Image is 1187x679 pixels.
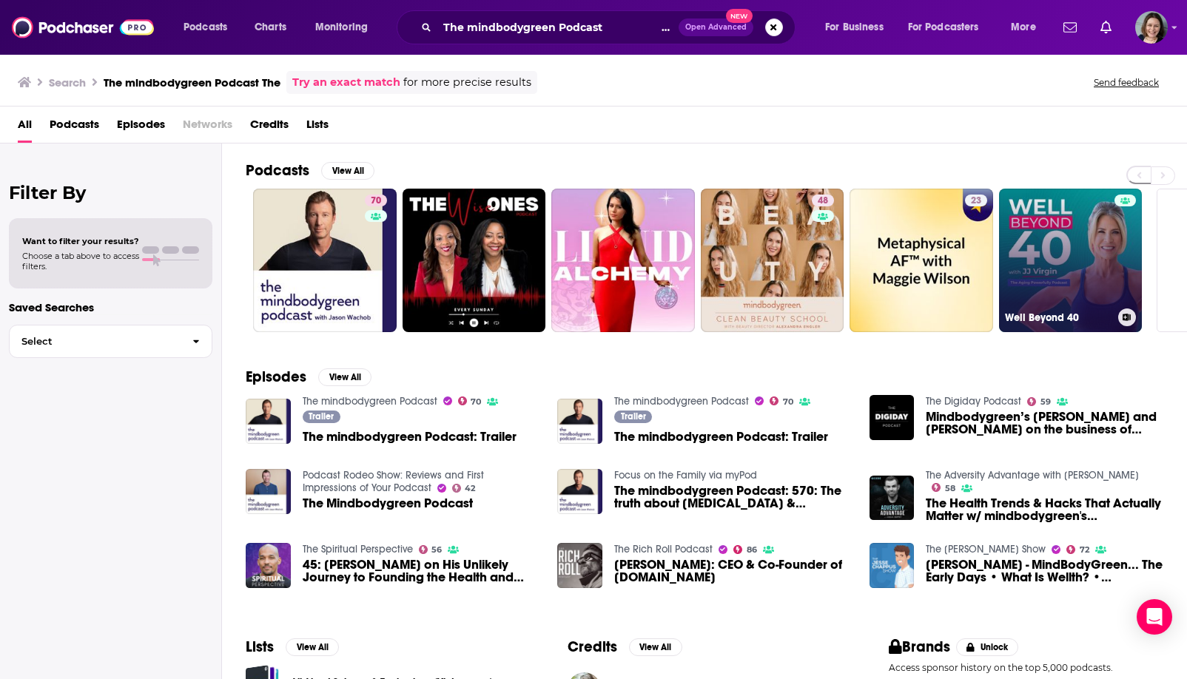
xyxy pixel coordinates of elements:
[246,368,306,386] h2: Episodes
[926,558,1163,584] a: Jason Wachob - MindBodyGreen... The Early Days • What Is Wellth? • Operating From A Place Of Grat...
[303,469,484,494] a: Podcast Rodeo Show: Reviews and First Impressions of Your Podcast
[701,189,844,332] a: 48
[926,497,1163,522] span: The Health Trends & Hacks That Actually Matter w/ mindbodygreen's [PERSON_NAME] & [PERSON_NAME]
[9,300,212,314] p: Saved Searches
[1057,15,1083,40] a: Show notifications dropdown
[419,545,443,554] a: 56
[292,74,400,91] a: Try an exact match
[306,112,329,143] a: Lists
[104,75,280,89] h3: The mindbodygreen Podcast The
[926,558,1163,584] span: [PERSON_NAME] - MindBodyGreen... The Early Days • What Is Wellth? • Operating From A Place Of Gra...
[246,161,309,180] h2: Podcasts
[908,17,979,38] span: For Podcasters
[557,469,602,514] img: The mindbodygreen Podcast: 570: The truth about skin cancer & sun exposure | Teo Soleymani, M.D.
[250,112,289,143] a: Credits
[1005,311,1112,324] h3: Well Beyond 40
[305,16,387,39] button: open menu
[22,251,139,271] span: Choose a tab above to access filters.
[458,396,482,405] a: 70
[18,112,32,143] a: All
[117,112,165,143] a: Episodes
[726,9,753,23] span: New
[452,484,476,493] a: 42
[956,638,1019,656] button: Unlock
[825,17,884,38] span: For Business
[50,112,99,143] a: Podcasts
[614,484,852,510] span: The mindbodygreen Podcast: 570: The truth about [MEDICAL_DATA] & [MEDICAL_DATA] | [PERSON_NAME], ...
[303,395,437,408] a: The mindbodygreen Podcast
[614,484,852,510] a: The mindbodygreen Podcast: 570: The truth about skin cancer & sun exposure | Teo Soleymani, M.D.
[437,16,679,39] input: Search podcasts, credits, & more...
[246,638,274,656] h2: Lists
[303,497,473,510] a: The Mindbodygreen Podcast
[246,469,291,514] img: The Mindbodygreen Podcast
[49,75,86,89] h3: Search
[246,399,291,444] img: The mindbodygreen Podcast: Trailer
[184,17,227,38] span: Podcasts
[22,236,139,246] span: Want to filter your results?
[303,430,517,443] a: The mindbodygreen Podcast: Trailer
[870,395,915,440] img: Mindbodygreen’s Jason and Colleen Wachob on the business of wellness
[1135,11,1168,44] span: Logged in as micglogovac
[733,545,757,554] a: 86
[999,189,1143,332] a: Well Beyond 40
[614,543,713,555] a: The Rich Roll Podcast
[411,10,810,44] div: Search podcasts, credits, & more...
[321,162,374,180] button: View All
[246,543,291,588] a: 45: Jason Wachob on His Unlikely Journey to Founding the Health and Wellness Platform mindbodygre...
[303,558,540,584] a: 45: Jason Wachob on His Unlikely Journey to Founding the Health and Wellness Platform mindbodygre...
[286,638,339,656] button: View All
[818,194,828,209] span: 48
[889,638,950,656] h2: Brands
[926,411,1163,436] span: Mindbodygreen’s [PERSON_NAME] and [PERSON_NAME] on the business of wellness
[318,368,371,386] button: View All
[629,638,682,656] button: View All
[614,430,828,443] span: The mindbodygreen Podcast: Trailer
[303,558,540,584] span: 45: [PERSON_NAME] on His Unlikely Journey to Founding the Health and Wellness Platform [DOMAIN_NAME]
[557,543,602,588] img: Jason Wachob: CEO & Co-Founder of MindBodyGreen.com
[1135,11,1168,44] img: User Profile
[1137,599,1172,635] div: Open Intercom Messenger
[614,558,852,584] a: Jason Wachob: CEO & Co-Founder of MindBodyGreen.com
[403,74,531,91] span: for more precise results
[926,543,1046,555] a: The Jesse Chappus Show
[614,558,852,584] span: [PERSON_NAME]: CEO & Co-Founder of [DOMAIN_NAME]
[815,16,902,39] button: open menu
[1089,76,1163,89] button: Send feedback
[685,24,747,31] span: Open Advanced
[870,476,915,521] img: The Health Trends & Hacks That Actually Matter w/ mindbodygreen's Jason & Colleen Wachob
[309,412,334,421] span: Trailer
[850,189,993,332] a: 23
[945,485,955,492] span: 58
[1011,17,1036,38] span: More
[889,662,1163,673] p: Access sponsor history on the top 5,000 podcasts.
[471,399,481,405] span: 70
[246,638,339,656] a: ListsView All
[246,161,374,180] a: PodcastsView All
[812,195,834,206] a: 48
[614,395,749,408] a: The mindbodygreen Podcast
[12,13,154,41] img: Podchaser - Follow, Share and Rate Podcasts
[870,543,915,588] img: Jason Wachob - MindBodyGreen... The Early Days • What Is Wellth? • Operating From A Place Of Grat...
[255,17,286,38] span: Charts
[431,547,442,553] span: 56
[253,189,397,332] a: 70
[1027,397,1051,406] a: 59
[1135,11,1168,44] button: Show profile menu
[9,325,212,358] button: Select
[568,638,617,656] h2: Credits
[926,395,1021,408] a: The Digiday Podcast
[932,483,955,492] a: 58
